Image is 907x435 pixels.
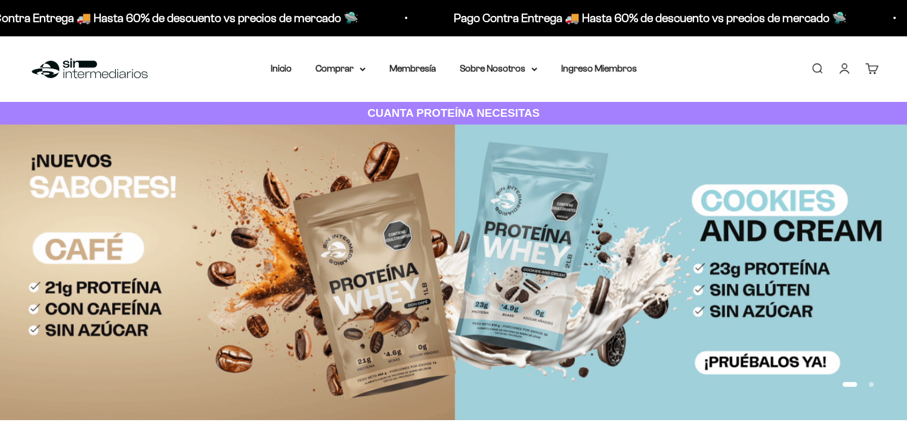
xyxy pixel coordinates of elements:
[367,107,540,119] strong: CUANTA PROTEÍNA NECESITAS
[389,63,436,73] a: Membresía
[561,63,637,73] a: Ingreso Miembros
[460,61,537,76] summary: Sobre Nosotros
[441,8,834,27] p: Pago Contra Entrega 🚚 Hasta 60% de descuento vs precios de mercado 🛸
[271,63,292,73] a: Inicio
[315,61,366,76] summary: Comprar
